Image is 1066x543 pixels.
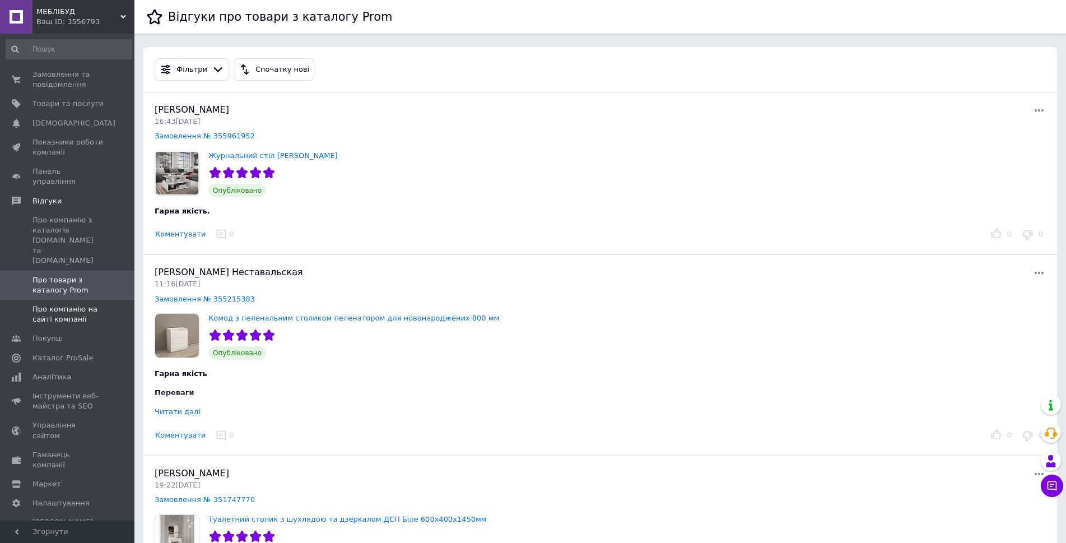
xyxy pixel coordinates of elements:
[234,58,314,81] button: Спочатку нові
[155,468,229,479] span: [PERSON_NAME]
[155,104,229,115] span: [PERSON_NAME]
[32,420,104,440] span: Управління сайтом
[36,17,134,27] div: Ваш ID: 3556793
[32,450,104,470] span: Гаманець компанії
[32,353,93,363] span: Каталог ProSale
[155,369,207,378] span: Гарна якість
[155,58,229,81] button: Фільтри
[32,304,104,324] span: Про компанію на сайті компанії
[155,481,200,489] span: 19:22[DATE]
[32,69,104,90] span: Замовлення та повідомлення
[208,515,487,523] a: Туалетний столик з шухлядою та дзеркалом ДСП Біле 600х400х1450мм
[208,346,266,360] span: Опубліковано
[32,99,104,109] span: Товари та послуги
[32,215,104,266] span: Про компанію з каталогів [DOMAIN_NAME] та [DOMAIN_NAME]
[6,39,132,59] input: Пошук
[155,403,743,413] div: Вмісткі шухляди, на кожній є відступ зверху, малеча не прищимить пальчики, якщо буде відкривати. ...
[155,495,255,504] a: Замовлення № 351747770
[32,479,61,489] span: Маркет
[208,314,499,322] a: Комод з пеленальним столиком пеленатором для новонароджених 800 мм
[32,391,104,411] span: Інструменти веб-майстра та SEO
[168,10,392,24] h1: Відгуки про товари з каталогу Prom
[155,207,210,215] span: Гарна якість.
[1041,475,1063,497] button: Чат з покупцем
[155,151,199,195] img: Журнальний стіл Carlos
[155,430,206,442] button: Коментувати
[155,407,201,416] div: Читати далі
[36,7,120,17] span: МЕБЛІБУД
[155,295,255,303] a: Замовлення № 355215383
[32,333,63,344] span: Покупці
[155,280,200,288] span: 11:16[DATE]
[253,64,311,76] div: Спочатку нові
[155,229,206,240] button: Коментувати
[32,196,62,206] span: Відгуки
[32,275,104,295] span: Про товари з каталогу Prom
[155,132,255,140] a: Замовлення № 355961952
[32,166,104,187] span: Панель управління
[32,498,90,508] span: Налаштування
[155,117,200,126] span: 16:43[DATE]
[208,184,266,197] span: Опубліковано
[32,137,104,157] span: Показники роботи компанії
[32,118,115,128] span: [DEMOGRAPHIC_DATA]
[174,64,210,76] div: Фільтри
[208,151,338,160] a: Журнальний стіл [PERSON_NAME]
[32,372,71,382] span: Аналітика
[155,314,199,358] img: Комод з пеленальним столиком пеленатором для новонароджених 800 мм
[155,388,194,397] span: Переваги
[155,267,303,277] span: [PERSON_NAME] Неставальская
